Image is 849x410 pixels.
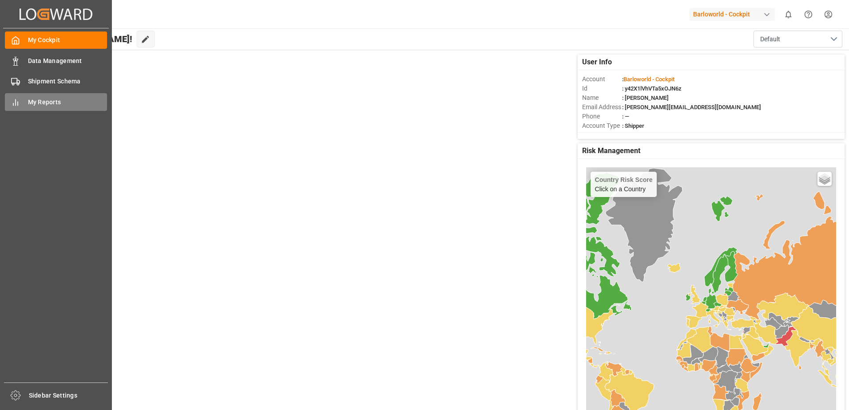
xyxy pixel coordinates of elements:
[817,172,832,186] a: Layers
[754,31,842,47] button: open menu
[37,31,132,47] span: Hello [PERSON_NAME]!
[582,146,640,156] span: Risk Management
[28,77,107,86] span: Shipment Schema
[5,52,107,69] a: Data Management
[5,32,107,49] a: My Cockpit
[28,35,107,45] span: My Cockpit
[778,4,798,24] button: show 0 new notifications
[28,98,107,107] span: My Reports
[582,75,622,84] span: Account
[582,93,622,102] span: Name
[622,122,644,129] span: : Shipper
[582,84,622,93] span: Id
[623,76,674,83] span: Barloworld - Cockpit
[29,391,108,400] span: Sidebar Settings
[622,113,629,120] span: : —
[622,76,674,83] span: :
[798,4,818,24] button: Help Center
[582,57,612,67] span: User Info
[690,6,778,23] button: Barloworld - Cockpit
[5,73,107,90] a: Shipment Schema
[595,176,653,193] div: Click on a Country
[28,56,107,66] span: Data Management
[760,35,780,44] span: Default
[622,104,761,110] span: : [PERSON_NAME][EMAIL_ADDRESS][DOMAIN_NAME]
[622,85,682,92] span: : y42X1lVhVTa5xOJN6z
[690,8,775,21] div: Barloworld - Cockpit
[595,176,653,183] h4: Country Risk Score
[5,93,107,110] a: My Reports
[622,95,669,101] span: : [PERSON_NAME]
[582,121,622,130] span: Account Type
[582,112,622,121] span: Phone
[582,102,622,112] span: Email Address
